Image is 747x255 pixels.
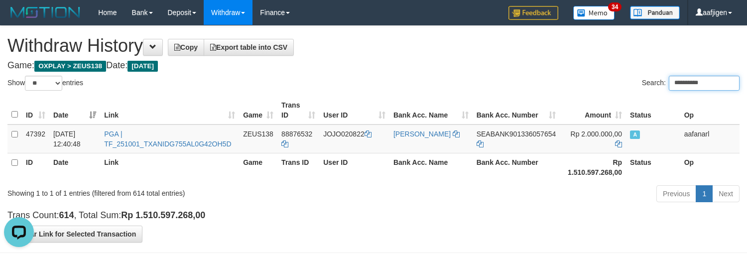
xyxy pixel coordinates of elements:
a: Previous [656,185,696,202]
th: Date [49,153,100,181]
a: Copy [168,39,204,56]
td: [DATE] 12:40:48 [49,125,100,153]
span: [DATE] [127,61,158,72]
th: ID [22,153,49,181]
th: ID: activate to sort column ascending [22,96,49,125]
a: Next [712,185,740,202]
td: 901336057654 [473,125,560,153]
strong: 614 [59,210,74,220]
select: Showentries [25,76,62,91]
th: Date: activate to sort column ascending [49,96,100,125]
img: Button%20Memo.svg [573,6,615,20]
th: Amount: activate to sort column ascending [560,96,626,125]
button: Clear Link for Selected Transaction [7,226,142,243]
label: Search: [642,76,740,91]
a: Export table into CSV [204,39,294,56]
img: Feedback.jpg [508,6,558,20]
a: PGA | TF_251001_TXANIDG755AL0G42OH5D [104,130,231,148]
td: JOJO020822 [319,125,389,153]
td: ZEUS138 [239,125,277,153]
th: Game [239,153,277,181]
th: Game: activate to sort column ascending [239,96,277,125]
th: Op [680,153,740,181]
span: OXPLAY > ZEUS138 [34,61,106,72]
td: 47392 [22,125,49,153]
input: Search: [669,76,740,91]
span: Rp 2.000.000,00 [571,130,622,138]
h4: Game: Date: [7,61,740,71]
th: User ID: activate to sort column ascending [319,96,389,125]
th: Trans ID: activate to sort column ascending [277,96,319,125]
th: Bank Acc. Name: activate to sort column ascending [389,96,473,125]
img: panduan.png [630,6,680,19]
span: 34 [608,2,622,11]
h4: Trans Count: , Total Sum: [7,211,740,221]
span: Copy [174,43,198,51]
th: User ID [319,153,389,181]
label: Show entries [7,76,83,91]
th: Bank Acc. Number [473,153,560,181]
th: Bank Acc. Number: activate to sort column ascending [473,96,560,125]
th: Trans ID [277,153,319,181]
strong: Rp 1.510.597.268,00 [568,158,622,176]
a: 1 [696,185,713,202]
th: Link: activate to sort column ascending [100,96,239,125]
strong: Rp 1.510.597.268,00 [121,210,205,220]
td: aafanarl [680,125,740,153]
span: SEABANK [477,130,509,138]
button: Open LiveChat chat widget [4,4,34,34]
h1: Withdraw History [7,36,740,56]
td: 88876532 [277,125,319,153]
th: Status [626,96,680,125]
span: Approved - Marked by aafanarl [630,130,640,139]
th: Status [626,153,680,181]
th: Op [680,96,740,125]
div: Showing 1 to 1 of 1 entries (filtered from 614 total entries) [7,184,304,198]
a: [PERSON_NAME] [393,130,451,138]
th: Link [100,153,239,181]
th: Bank Acc. Name [389,153,473,181]
span: Export table into CSV [210,43,287,51]
img: MOTION_logo.png [7,5,83,20]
